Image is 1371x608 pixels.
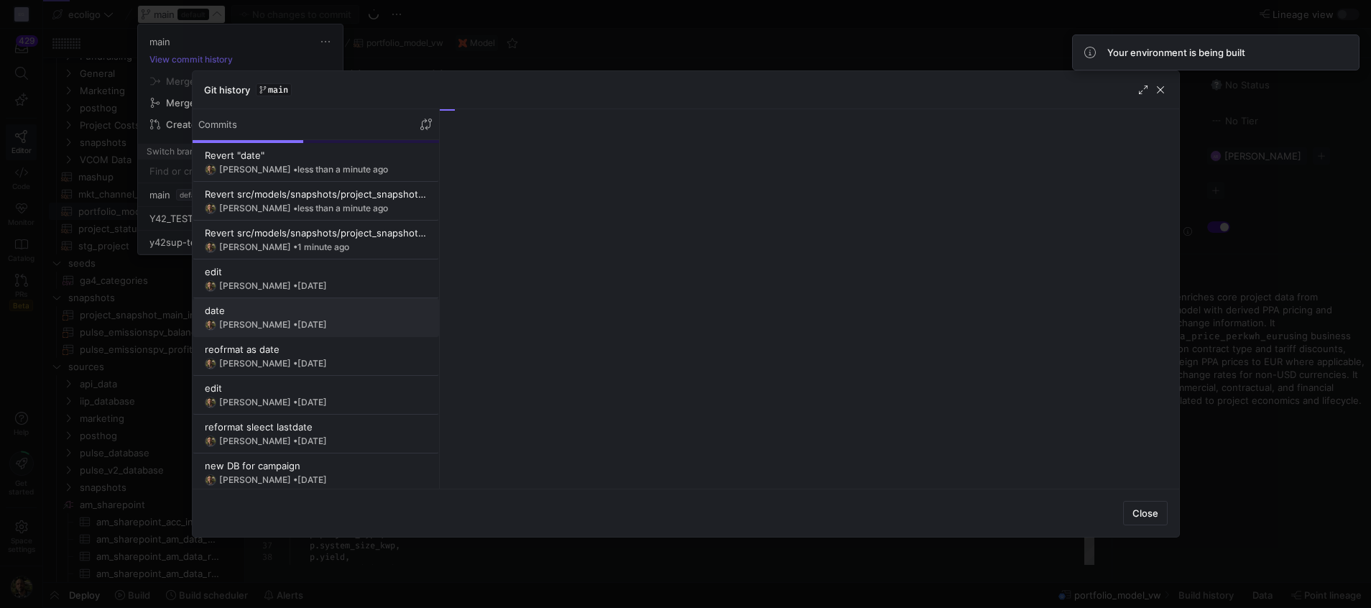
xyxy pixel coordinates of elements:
[219,475,327,485] div: [PERSON_NAME] •
[193,182,439,221] button: Revert src/models/snapshots/project_snapshot_main_monthly_vw.sqlhttps://storage.googleapis.com/y4...
[297,164,388,175] span: less than a minute ago
[297,474,327,485] span: [DATE]
[205,266,427,277] div: edit
[198,119,237,130] p: Commits
[205,203,216,214] img: https://storage.googleapis.com/y42-prod-data-exchange/images/7e7RzXvUWcEhWhf8BYUbRCghczaQk4zBh2Nv...
[205,319,216,331] img: https://storage.googleapis.com/y42-prod-data-exchange/images/7e7RzXvUWcEhWhf8BYUbRCghczaQk4zBh2Nv...
[193,376,439,415] button: edithttps://storage.googleapis.com/y42-prod-data-exchange/images/7e7RzXvUWcEhWhf8BYUbRCghczaQk4zB...
[219,397,327,407] div: [PERSON_NAME] •
[193,415,439,453] button: reformat sleect lastdatehttps://storage.googleapis.com/y42-prod-data-exchange/images/7e7RzXvUWcEh...
[219,165,388,175] div: [PERSON_NAME] •
[268,85,288,95] span: main
[219,359,327,369] div: [PERSON_NAME] •
[1123,501,1168,525] button: Close
[205,305,427,316] div: date
[297,358,327,369] span: [DATE]
[219,281,327,291] div: [PERSON_NAME] •
[1107,47,1245,58] span: Your environment is being built
[205,382,427,394] div: edit
[219,203,388,213] div: [PERSON_NAME] •
[193,298,439,337] button: datehttps://storage.googleapis.com/y42-prod-data-exchange/images/7e7RzXvUWcEhWhf8BYUbRCghczaQk4zB...
[297,280,327,291] span: [DATE]
[1132,507,1158,519] span: Close
[205,397,216,408] img: https://storage.googleapis.com/y42-prod-data-exchange/images/7e7RzXvUWcEhWhf8BYUbRCghczaQk4zBh2Nv...
[297,203,388,213] span: less than a minute ago
[204,84,250,96] h3: Git history
[297,319,327,330] span: [DATE]
[205,460,427,471] div: new DB for campaign
[205,149,427,161] div: Revert "date"
[205,358,216,369] img: https://storage.googleapis.com/y42-prod-data-exchange/images/7e7RzXvUWcEhWhf8BYUbRCghczaQk4zBh2Nv...
[205,188,427,200] div: Revert src/models/snapshots/project_snapshot_main_monthly_vw.sql
[297,397,327,407] span: [DATE]
[205,421,427,433] div: reformat sleect lastdate
[219,436,327,446] div: [PERSON_NAME] •
[219,242,349,252] div: [PERSON_NAME] •
[193,453,439,492] button: new DB for campaignhttps://storage.googleapis.com/y42-prod-data-exchange/images/7e7RzXvUWcEhWhf8B...
[205,280,216,292] img: https://storage.googleapis.com/y42-prod-data-exchange/images/7e7RzXvUWcEhWhf8BYUbRCghczaQk4zBh2Nv...
[205,164,216,175] img: https://storage.googleapis.com/y42-prod-data-exchange/images/7e7RzXvUWcEhWhf8BYUbRCghczaQk4zBh2Nv...
[297,241,349,252] span: 1 minute ago
[205,227,427,239] div: Revert src/models/snapshots/project_snapshot_main_monthly_vw.sql
[297,436,327,446] span: [DATE]
[205,436,216,447] img: https://storage.googleapis.com/y42-prod-data-exchange/images/7e7RzXvUWcEhWhf8BYUbRCghczaQk4zBh2Nv...
[205,474,216,486] img: https://storage.googleapis.com/y42-prod-data-exchange/images/7e7RzXvUWcEhWhf8BYUbRCghczaQk4zBh2Nv...
[193,259,439,298] button: edithttps://storage.googleapis.com/y42-prod-data-exchange/images/7e7RzXvUWcEhWhf8BYUbRCghczaQk4zB...
[193,221,439,259] button: Revert src/models/snapshots/project_snapshot_main_monthly_vw.sqlhttps://storage.googleapis.com/y4...
[219,320,327,330] div: [PERSON_NAME] •
[193,337,439,376] button: reofrmat as datehttps://storage.googleapis.com/y42-prod-data-exchange/images/7e7RzXvUWcEhWhf8BYUb...
[193,143,439,182] button: Revert "date"https://storage.googleapis.com/y42-prod-data-exchange/images/7e7RzXvUWcEhWhf8BYUbRCg...
[205,344,427,355] div: reofrmat as date
[205,241,216,253] img: https://storage.googleapis.com/y42-prod-data-exchange/images/7e7RzXvUWcEhWhf8BYUbRCghczaQk4zBh2Nv...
